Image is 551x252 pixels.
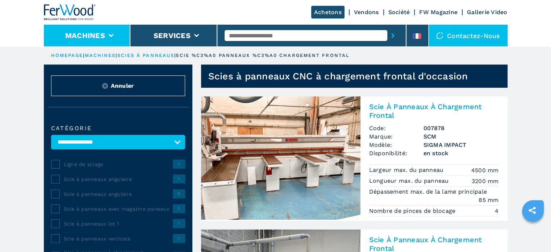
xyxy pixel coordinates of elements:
a: Gallerie Video [467,9,508,16]
p: Nombre de pinces de blocage [369,207,458,215]
span: 1 [173,160,185,168]
em: 85 mm [479,196,498,204]
p: Largeur max. du panneau [369,166,446,174]
span: Scie à panneaux lot 1 [64,220,173,227]
span: Ligne de sciage [64,161,173,168]
span: 1 [173,234,185,243]
em: 4 [495,207,498,215]
span: Modèle: [369,141,423,149]
h3: 007878 [423,124,499,132]
img: Ferwood [44,4,96,20]
img: Scie À Panneaux À Chargement Frontal SCM SIGMA IMPACT [201,96,360,220]
a: Scie À Panneaux À Chargement Frontal SCM SIGMA IMPACTScie À Panneaux À Chargement FrontalCode:007... [201,96,508,221]
img: Contactez-nous [436,32,443,39]
span: en stock [423,149,499,157]
button: Services [154,31,191,40]
span: Scie à panneaux verticale [64,235,173,242]
iframe: Chat [520,219,546,247]
span: Scie à panneaux angulaire [64,175,173,183]
span: 1 [173,219,185,228]
span: 6 [173,189,185,198]
h2: Scie À Panneaux À Chargement Frontal [369,102,499,120]
span: Scie à panneaux angulaire [64,190,173,198]
button: ResetAnnuler [51,75,185,96]
a: Achetons [311,6,345,18]
span: 1 [173,174,185,183]
a: Vendons [354,9,379,16]
span: | [116,53,117,58]
h3: SCM [423,132,499,141]
em: 3200 mm [472,177,499,185]
a: FW Magazine [419,9,458,16]
span: Annuler [111,82,134,90]
span: Code: [369,124,423,132]
p: scie %C3%A0 panneaux %C3%A0 chargement frontal [176,52,350,59]
h3: SIGMA IMPACT [423,141,499,149]
span: | [174,53,176,58]
a: HOMEPAGE [51,53,83,58]
p: Dépassement max. de la lame principale [369,188,489,196]
a: machines [85,53,116,58]
span: 1 [173,204,185,213]
em: 4500 mm [471,166,499,174]
p: Longueur max. du panneau [369,177,451,185]
span: Scie à panneaux avec magazine paneaux [64,205,173,212]
a: Société [388,9,410,16]
label: catégorie [51,125,185,131]
button: Machines [65,31,105,40]
h1: Scies à panneaux CNC à chargement frontal d'occasion [208,70,468,82]
span: Marque: [369,132,423,141]
div: Contactez-nous [429,25,508,46]
a: sharethis [523,201,541,219]
a: scies à panneaux [117,53,175,58]
button: submit-button [387,27,398,44]
span: Disponibilité: [369,149,423,157]
span: | [83,53,84,58]
img: Reset [102,83,108,89]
